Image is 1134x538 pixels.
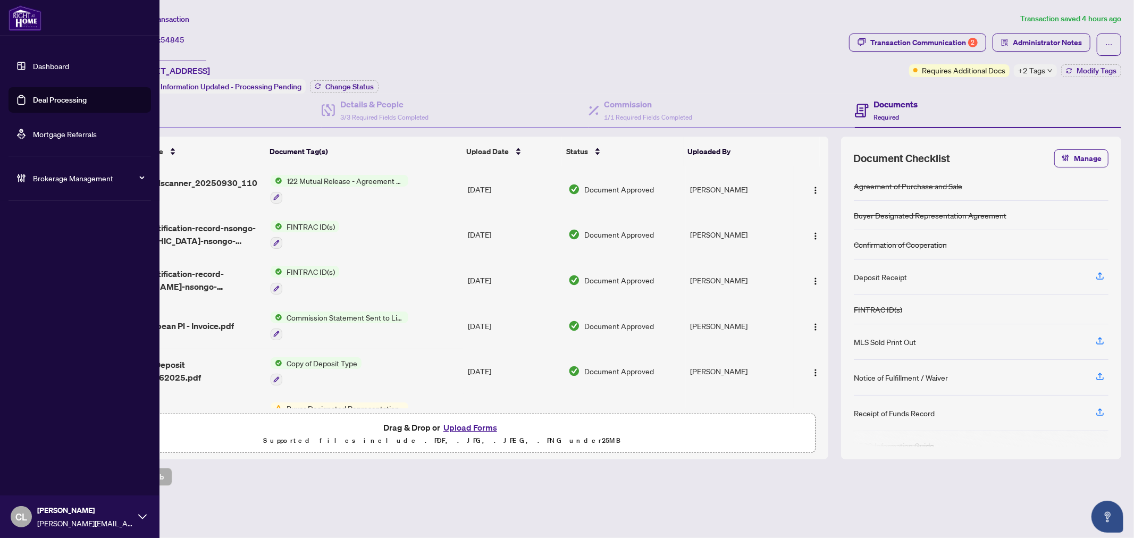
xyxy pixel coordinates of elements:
button: Status IconCommission Statement Sent to Listing Brokerage [271,312,408,340]
th: Upload Date [462,137,562,166]
span: Document Approved [584,183,654,195]
button: Logo [807,226,824,243]
button: Status Icon122 Mutual Release - Agreement of Purchase and Sale [271,175,408,204]
img: Status Icon [271,175,282,187]
span: [PERSON_NAME][EMAIL_ADDRESS][DOMAIN_NAME] [37,517,133,529]
td: [PERSON_NAME] [686,349,793,394]
span: 122 Mutual Release - Agreement of Purchase and Sale [282,175,408,187]
button: Logo [807,181,824,198]
span: Brokerage Management [33,172,144,184]
td: [PERSON_NAME] [686,257,793,303]
span: Buyer DesignCoralbean09262025.pdf [113,404,262,430]
span: Document Approved [584,229,654,240]
span: Change Status [325,83,374,90]
button: Transaction Communication2 [849,33,986,52]
img: Logo [811,232,820,240]
div: Deposit Receipt [854,271,907,283]
img: Document Status [568,320,580,332]
div: Notice of Fulfillment / Waiver [854,372,948,383]
img: Logo [811,368,820,377]
span: Document Approved [584,365,654,377]
h4: Commission [604,98,693,111]
div: Buyer Designated Representation Agreement [854,209,1006,221]
span: FINTRAC ID(s) [282,221,339,232]
span: Manage [1074,150,1102,167]
span: FINTRAC ID(s) [282,266,339,278]
img: Logo [811,186,820,195]
td: [DATE] [464,349,564,394]
td: [DATE] [464,303,564,349]
button: Administrator Notes [993,33,1090,52]
button: Open asap [1091,501,1123,533]
span: fintrac-identification-record-nsongo-[GEOGRAPHIC_DATA]-nsongo-20250930-081246.pdf [113,222,262,247]
button: Status IconCopy of Deposit Type [271,357,362,386]
span: 1/1 Required Fields Completed [604,113,693,121]
img: Status Icon [271,266,282,278]
p: Supported files include .PDF, .JPG, .JPEG, .PNG under 25 MB [75,434,809,447]
span: Drag & Drop or [383,421,500,434]
span: [PERSON_NAME] [37,505,133,516]
button: Status IconBuyer Designated Representation Agreement [271,402,408,431]
span: fintrac-identification-record-[PERSON_NAME]-nsongo-20250930-081347.pdf [113,267,262,293]
th: (10) File Name [108,137,265,166]
span: Upload Date [466,146,509,157]
td: [PERSON_NAME] [686,303,793,349]
span: Required [874,113,900,121]
div: Status: [132,79,306,94]
span: ellipsis [1105,41,1113,48]
span: down [1047,68,1053,73]
img: Logo [811,323,820,331]
span: richmondhillscanner_20250930_110412.pdf [113,176,262,202]
div: 2 [968,38,978,47]
div: Confirmation of Cooperation [854,239,947,250]
a: Deal Processing [33,95,87,105]
span: CL [15,509,27,524]
button: Status IconFINTRAC ID(s) [271,221,339,249]
span: Coralbean Deposit Receipt09262025.pdf [113,358,262,384]
img: Status Icon [271,221,282,232]
td: [PERSON_NAME] [686,212,793,258]
img: Document Status [568,229,580,240]
button: Status IconFINTRAC ID(s) [271,266,339,295]
span: 3211 Coralbean Pl - Invoice.pdf [113,320,234,332]
h4: Details & People [340,98,429,111]
td: [DATE] [464,212,564,258]
td: [DATE] [464,166,564,212]
th: Uploaded By [684,137,791,166]
span: 54845 [161,35,184,45]
span: [STREET_ADDRESS] [132,64,210,77]
img: Status Icon [271,402,282,414]
img: Status Icon [271,312,282,323]
span: +2 Tags [1018,64,1045,77]
span: 3/3 Required Fields Completed [340,113,429,121]
img: Document Status [568,183,580,195]
h4: Documents [874,98,918,111]
button: Modify Tags [1061,64,1121,77]
button: Change Status [310,80,379,93]
div: Transaction Communication [870,34,978,51]
span: Buyer Designated Representation Agreement [282,402,408,414]
img: Status Icon [271,357,282,369]
span: solution [1001,39,1009,46]
button: Upload Forms [440,421,500,434]
div: FINTRAC ID(s) [854,304,902,315]
span: Information Updated - Processing Pending [161,82,301,91]
button: Logo [807,272,824,289]
td: [DATE] [464,257,564,303]
img: Document Status [568,365,580,377]
td: [DATE] [464,394,564,440]
span: Modify Tags [1077,67,1116,74]
div: MLS Sold Print Out [854,336,916,348]
img: logo [9,5,41,31]
div: Receipt of Funds Record [854,407,935,419]
span: Status [566,146,588,157]
td: [PERSON_NAME] [686,394,793,440]
span: Document Approved [584,274,654,286]
span: Drag & Drop orUpload FormsSupported files include .PDF, .JPG, .JPEG, .PNG under25MB [69,414,815,453]
span: Document Checklist [854,151,951,166]
a: Mortgage Referrals [33,129,97,139]
span: Copy of Deposit Type [282,357,362,369]
span: View Transaction [132,14,189,24]
img: Logo [811,277,820,285]
span: Administrator Notes [1013,34,1082,51]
